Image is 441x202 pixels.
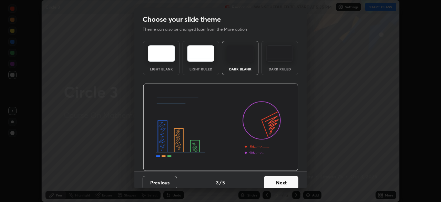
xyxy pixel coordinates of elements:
div: Dark Ruled [266,67,294,71]
img: darkThemeBanner.d06ce4a2.svg [143,84,298,171]
h2: Choose your slide theme [143,15,221,24]
div: Light Ruled [187,67,215,71]
div: Light Blank [147,67,175,71]
button: Previous [143,176,177,190]
div: Dark Blank [226,67,254,71]
img: lightTheme.e5ed3b09.svg [148,45,175,62]
h4: 3 [216,179,219,186]
img: lightRuledTheme.5fabf969.svg [187,45,214,62]
img: darkRuledTheme.de295e13.svg [266,45,293,62]
h4: / [219,179,222,186]
h4: 5 [222,179,225,186]
img: darkTheme.f0cc69e5.svg [227,45,254,62]
p: Theme can also be changed later from the More option [143,26,254,32]
button: Next [264,176,298,190]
